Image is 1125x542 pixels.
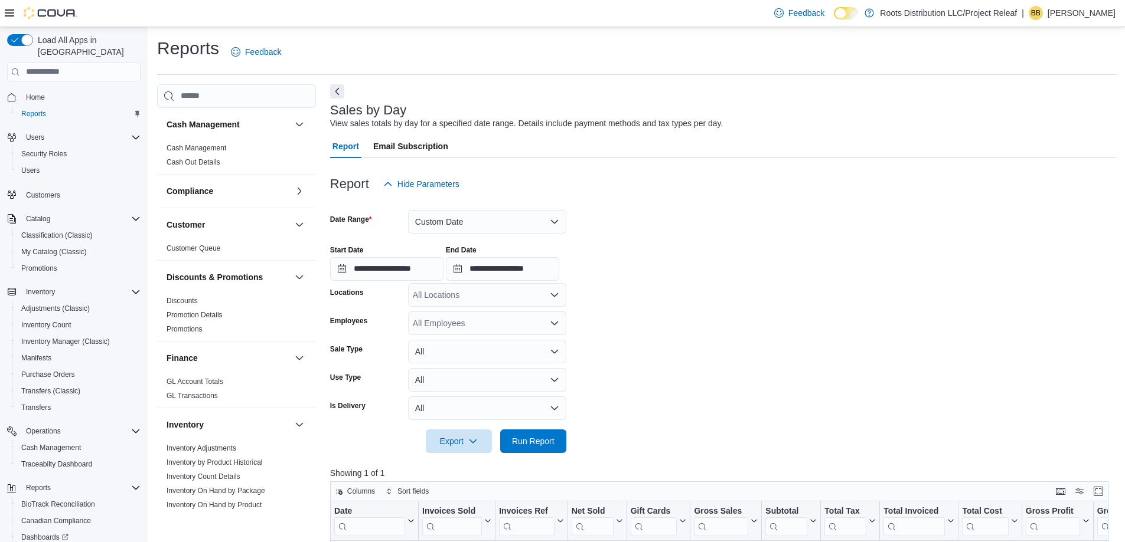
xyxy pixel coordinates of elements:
span: Hide Parameters [397,178,459,190]
button: Cash Management [167,119,290,130]
button: Traceabilty Dashboard [12,456,145,472]
label: End Date [446,245,477,255]
p: Roots Distribution LLC/Project Releaf [880,6,1017,20]
button: Inventory Count [12,317,145,333]
button: Purchase Orders [12,366,145,383]
span: Traceabilty Dashboard [21,459,92,469]
div: Net Sold [571,506,613,536]
a: My Catalog (Classic) [17,245,92,259]
a: Cash Management [17,441,86,455]
button: Promotions [12,260,145,277]
button: Inventory [167,419,290,431]
span: Dashboards [21,533,69,542]
span: Inventory by Product Historical [167,458,263,467]
span: Operations [26,426,61,436]
button: Open list of options [550,318,559,328]
span: Users [26,133,44,142]
button: Discounts & Promotions [167,271,290,283]
div: Gross Profit [1026,506,1080,517]
div: Discounts & Promotions [157,294,316,341]
button: Columns [331,484,380,498]
a: Canadian Compliance [17,514,96,528]
button: Open list of options [550,290,559,300]
p: | [1022,6,1024,20]
span: BioTrack Reconciliation [21,500,95,509]
span: GL Transactions [167,391,218,400]
a: Traceabilty Dashboard [17,457,97,471]
button: All [408,396,566,420]
button: Gift Cards [630,506,686,536]
button: Display options [1072,484,1087,498]
h3: Report [330,177,369,191]
span: BB [1031,6,1041,20]
div: Invoices Ref [499,506,554,536]
span: Catalog [21,212,141,226]
span: Inventory Count [17,318,141,332]
span: Home [21,90,141,104]
a: Inventory On Hand by Product [167,501,262,509]
h3: Discounts & Promotions [167,271,263,283]
a: Feedback [769,1,829,25]
button: BioTrack Reconciliation [12,496,145,513]
button: Next [330,84,344,98]
span: Traceabilty Dashboard [17,457,141,471]
button: Catalog [2,211,145,227]
a: BioTrack Reconciliation [17,497,100,511]
button: Gross Profit [1026,506,1090,536]
button: Security Roles [12,146,145,162]
button: Gross Sales [694,506,758,536]
a: Inventory Adjustments [167,444,236,452]
a: Promotions [167,325,203,333]
button: Transfers [12,399,145,416]
span: Promotions [21,264,57,273]
a: Feedback [226,40,286,64]
span: Feedback [788,7,824,19]
button: Compliance [167,185,290,197]
button: My Catalog (Classic) [12,244,145,260]
button: Keyboard shortcuts [1054,484,1068,498]
span: Reports [26,483,51,492]
a: Transfers [17,400,56,415]
div: Gift Card Sales [630,506,677,536]
div: Total Cost [962,506,1008,517]
label: Sale Type [330,344,363,354]
div: Invoices Ref [499,506,554,517]
button: Users [12,162,145,179]
button: Inventory Manager (Classic) [12,333,145,350]
span: Inventory Adjustments [167,444,236,453]
a: Inventory by Product Historical [167,458,263,467]
button: Inventory [292,418,306,432]
span: GL Account Totals [167,377,223,386]
a: Customers [21,188,65,202]
a: Customer Queue [167,244,220,252]
div: Net Sold [571,506,613,517]
span: Canadian Compliance [21,516,91,525]
h3: Customer [167,219,205,231]
div: Finance [157,375,316,408]
a: Inventory Count [17,318,76,332]
span: Inventory On Hand by Product [167,500,262,510]
button: Cash Management [12,439,145,456]
button: Net Sold [571,506,622,536]
label: Date Range [330,215,372,224]
h1: Reports [157,37,219,60]
button: Subtotal [765,506,817,536]
span: Transfers [21,403,51,412]
span: Email Subscription [373,134,448,158]
span: Promotions [17,261,141,275]
div: Gross Sales [694,506,748,517]
button: Hide Parameters [379,172,464,196]
span: Reports [17,107,141,121]
span: Security Roles [17,147,141,161]
div: Gross Profit [1026,506,1080,536]
input: Press the down key to open a popover containing a calendar. [330,257,444,281]
span: Run Report [512,435,555,447]
span: Sort fields [397,487,429,496]
button: All [408,368,566,392]
button: Customer [292,218,306,232]
span: Export [433,429,485,453]
span: Inventory [21,285,141,299]
span: Customers [21,187,141,202]
div: Total Tax [824,506,866,536]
